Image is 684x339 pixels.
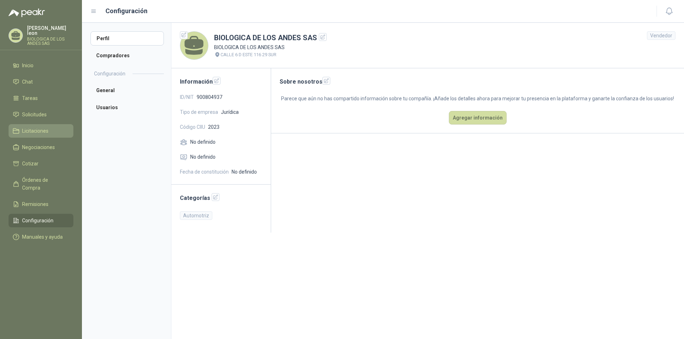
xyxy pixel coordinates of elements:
a: Remisiones [9,197,73,211]
span: No definido [190,153,216,161]
span: Tipo de empresa [180,108,218,116]
span: 900804937 [197,93,222,101]
a: Solicitudes [9,108,73,121]
a: Cotizar [9,157,73,170]
a: General [90,83,164,97]
span: Manuales y ayuda [22,233,63,241]
button: Agregar información [449,111,507,125]
a: Chat [9,75,73,89]
a: Configuración [9,214,73,227]
span: ID/NIT [180,93,194,101]
a: Negociaciones [9,141,73,154]
a: Compradores [90,48,164,63]
div: Automotriz [180,211,212,220]
span: Configuración [22,217,53,224]
div: Vendedor [647,31,675,40]
a: Inicio [9,59,73,72]
a: Licitaciones [9,124,73,138]
a: Órdenes de Compra [9,173,73,195]
a: Perfil [90,31,164,46]
h2: Información [180,77,262,86]
span: Inicio [22,62,33,69]
span: No definido [190,138,216,146]
span: Código CIIU [180,123,205,131]
h2: Sobre nosotros [280,77,675,86]
a: Usuarios [90,100,164,115]
span: Fecha de constitución [180,168,229,176]
span: Órdenes de Compra [22,176,67,192]
p: [PERSON_NAME] leon [27,26,73,36]
p: BIOLOGICA DE LOS ANDES SAS [27,37,73,46]
h1: Configuración [105,6,147,16]
span: Tareas [22,94,38,102]
a: Tareas [9,91,73,105]
img: Logo peakr [9,9,45,17]
span: Jurídica [221,108,239,116]
a: Manuales y ayuda [9,230,73,244]
span: 2023 [208,123,219,131]
span: Remisiones [22,200,48,208]
span: Cotizar [22,160,38,168]
h1: BIOLOGICA DE LOS ANDES SAS [214,32,327,43]
p: Parece que aún no has compartido información sobre tu compañía. ¡Añade los detalles ahora para me... [280,95,675,102]
span: Licitaciones [22,127,48,135]
span: Solicitudes [22,111,47,118]
span: Negociaciones [22,143,55,151]
span: Chat [22,78,33,86]
h2: Configuración [94,70,125,78]
p: BIOLOGICA DE LOS ANDES SAS [214,43,327,51]
h2: Categorías [180,193,262,202]
span: No definido [232,168,257,176]
p: CALLE 6 D ESTE 116 29 SUR [221,51,276,58]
